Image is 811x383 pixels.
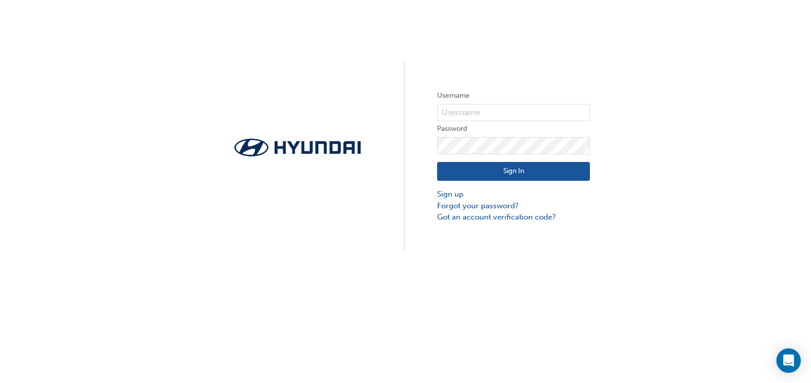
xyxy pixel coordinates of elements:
[437,162,590,181] button: Sign In
[437,211,590,223] a: Got an account verification code?
[437,188,590,200] a: Sign up
[437,90,590,102] label: Username
[437,104,590,121] input: Username
[776,348,801,373] div: Open Intercom Messenger
[437,123,590,135] label: Password
[221,135,374,159] img: Trak
[437,200,590,212] a: Forgot your password?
